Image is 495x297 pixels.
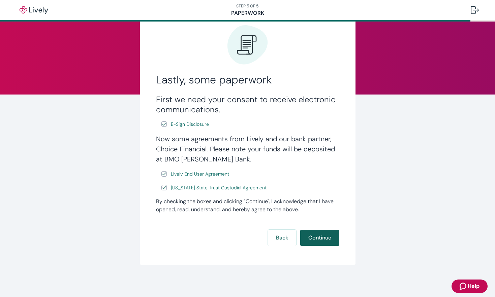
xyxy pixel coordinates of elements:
[156,73,339,86] h2: Lastly, some paperwork
[452,280,488,293] button: Zendesk support iconHelp
[171,171,229,178] span: Lively End User Agreement
[468,282,479,290] span: Help
[169,120,210,128] a: e-sign disclosure document
[268,230,296,246] button: Back
[156,134,339,164] h4: Now some agreements from Lively and our bank partner, Choice Financial. Please note your funds wi...
[465,2,484,18] button: Log out
[156,197,339,214] div: By checking the boxes and clicking “Continue", I acknowledge that I have opened, read, understand...
[460,282,468,290] svg: Zendesk support icon
[15,6,53,14] img: Lively
[169,170,230,178] a: e-sign disclosure document
[169,184,268,192] a: e-sign disclosure document
[171,184,267,191] span: [US_STATE] State Trust Custodial Agreement
[156,95,339,115] h3: First we need your consent to receive electronic communications.
[171,121,209,128] span: E-Sign Disclosure
[300,230,339,246] button: Continue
